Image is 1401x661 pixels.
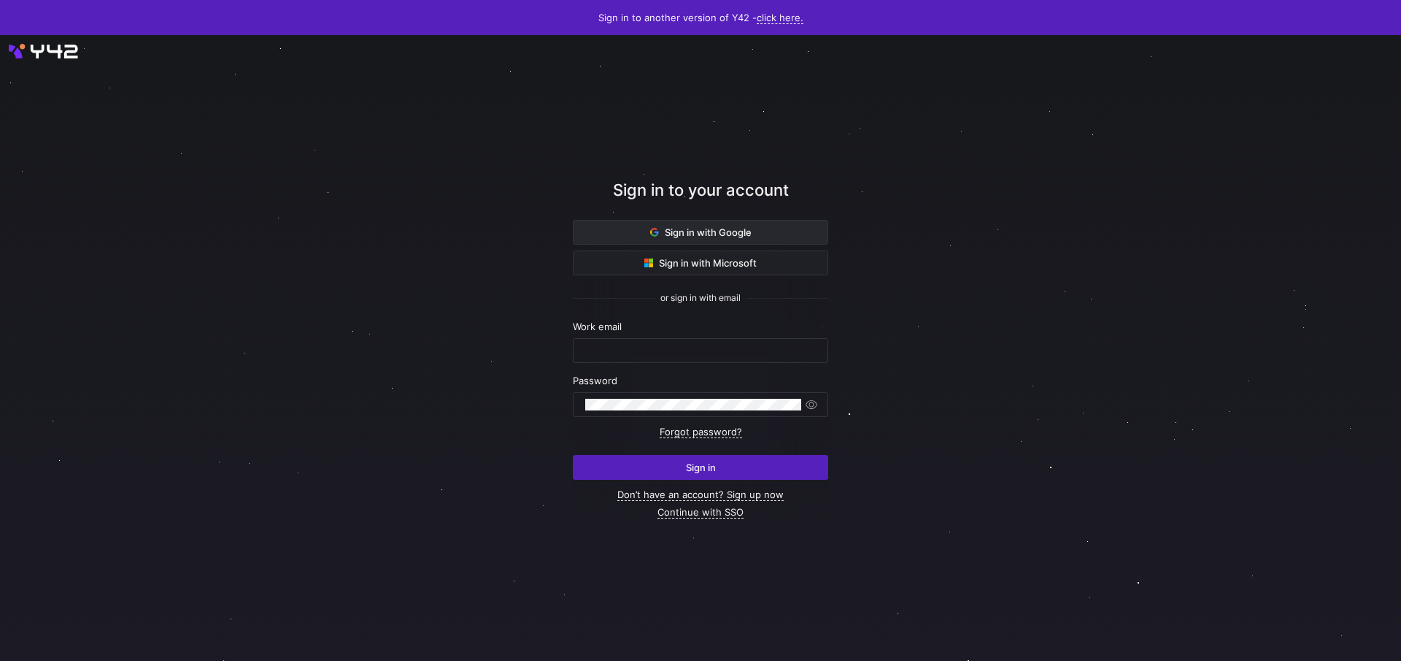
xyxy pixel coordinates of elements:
[573,321,622,332] span: Work email
[573,178,828,220] div: Sign in to your account
[650,226,752,238] span: Sign in with Google
[573,251,828,275] button: Sign in with Microsoft
[573,455,828,480] button: Sign in
[657,506,744,519] a: Continue with SSO
[660,426,742,438] a: Forgot password?
[573,375,617,386] span: Password
[757,12,803,24] a: click here.
[660,293,741,303] span: or sign in with email
[686,462,716,473] span: Sign in
[617,489,784,501] a: Don’t have an account? Sign up now
[644,257,757,269] span: Sign in with Microsoft
[573,220,828,245] button: Sign in with Google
